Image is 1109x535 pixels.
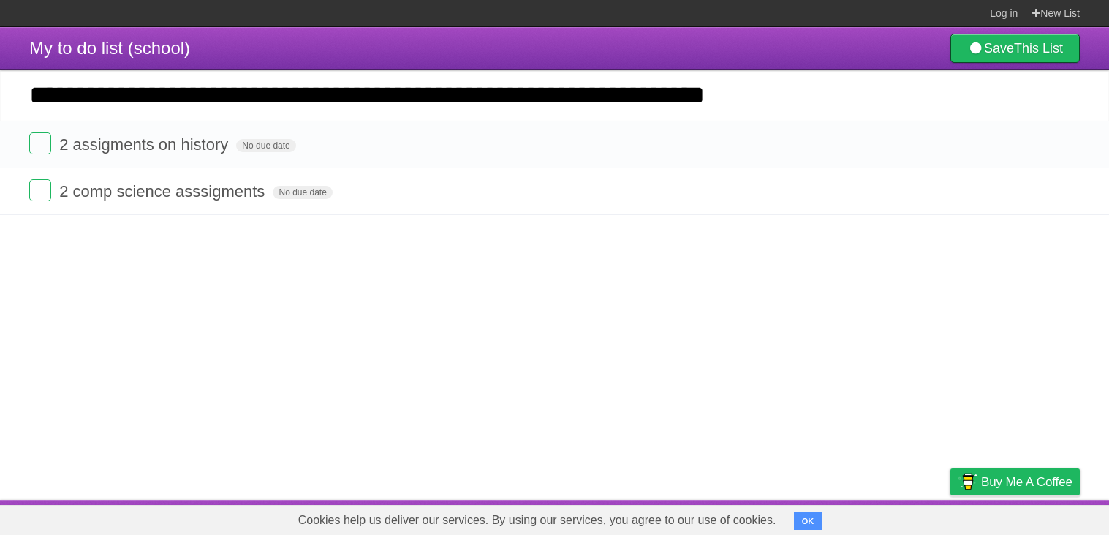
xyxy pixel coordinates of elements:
span: No due date [273,186,332,199]
span: 2 assigments on history [59,135,232,154]
b: This List [1014,41,1063,56]
label: Done [29,179,51,201]
a: About [756,504,787,531]
label: Done [29,132,51,154]
a: SaveThis List [950,34,1080,63]
a: Suggest a feature [988,504,1080,531]
span: Cookies help us deliver our services. By using our services, you agree to our use of cookies. [284,506,791,535]
a: Developers [804,504,863,531]
span: 2 comp science asssigments [59,182,268,201]
span: No due date [236,139,295,152]
button: OK [794,512,822,530]
span: My to do list (school) [29,38,190,58]
a: Buy me a coffee [950,468,1080,495]
a: Terms [882,504,914,531]
img: Buy me a coffee [958,469,977,494]
span: Buy me a coffee [981,469,1072,495]
a: Privacy [931,504,969,531]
